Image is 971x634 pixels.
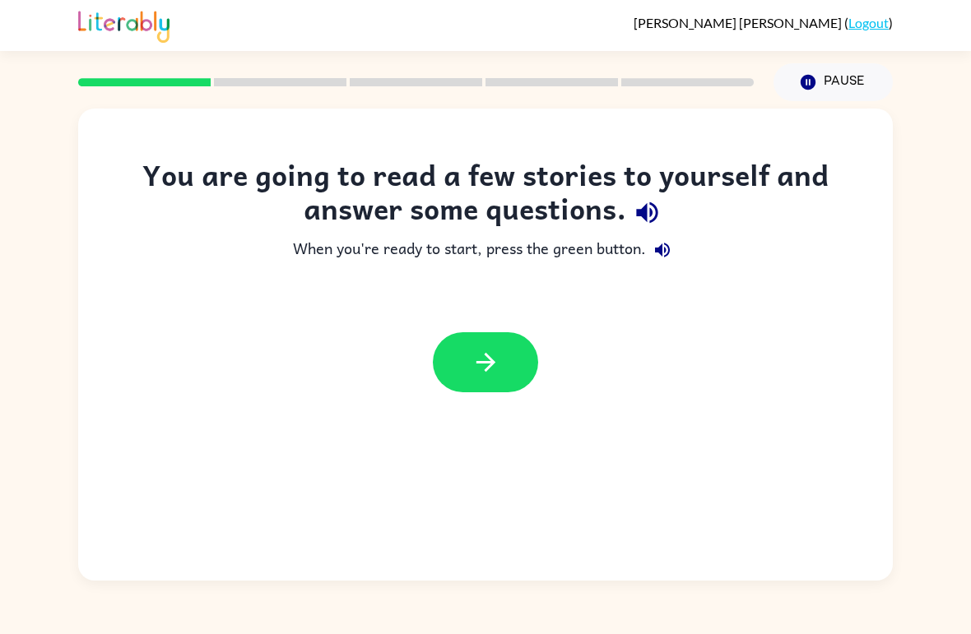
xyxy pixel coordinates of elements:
span: [PERSON_NAME] [PERSON_NAME] [634,15,844,30]
img: Literably [78,7,170,43]
button: Pause [774,63,893,101]
a: Logout [848,15,889,30]
div: When you're ready to start, press the green button. [111,234,860,266]
div: You are going to read a few stories to yourself and answer some questions. [111,158,860,234]
div: ( ) [634,15,893,30]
